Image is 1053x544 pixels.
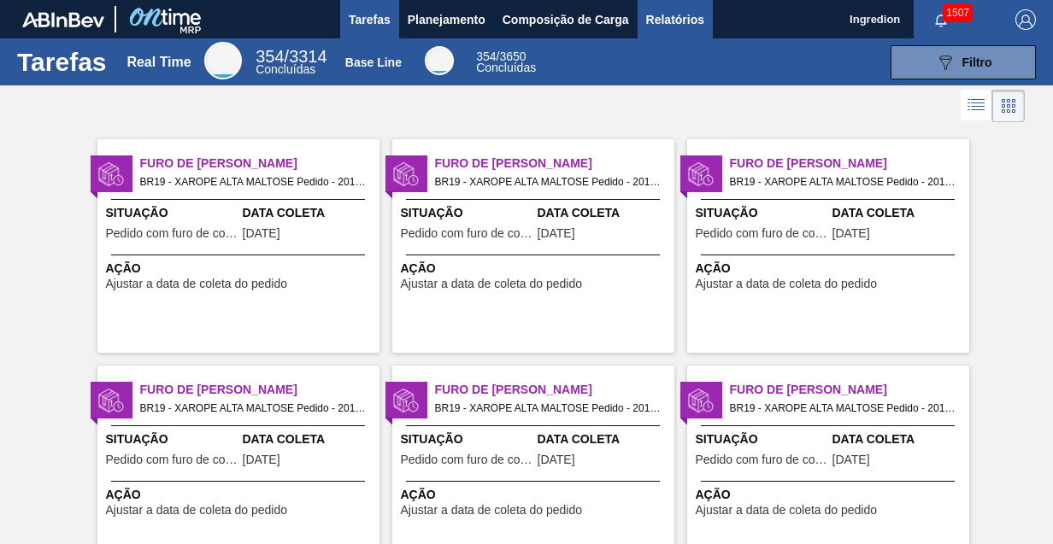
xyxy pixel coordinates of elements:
[891,45,1036,79] button: Filtro
[696,453,828,466] span: Pedido com furo de coleta
[832,204,965,222] span: Data Coleta
[243,430,375,448] span: Data Coleta
[98,161,124,187] img: status
[992,90,1025,122] div: Visão em Cards
[140,173,366,191] span: BR19 - XAROPE ALTA MALTOSE Pedido - 2011886
[17,52,107,72] h1: Tarefas
[1015,9,1036,30] img: Logout
[538,430,670,448] span: Data Coleta
[435,381,674,399] span: Furo de Coleta
[98,388,124,413] img: status
[476,50,496,63] span: 354
[425,46,454,75] div: Base Line
[688,388,714,413] img: status
[22,12,104,27] img: TNhmsLtSVTkK8tSr43FrP2fwEKptu5GPRR3wAAAABJRU5ErkJggg==
[106,430,238,448] span: Situação
[401,227,533,240] span: Pedido com furo de coleta
[140,155,379,173] span: Furo de Coleta
[696,430,828,448] span: Situação
[401,504,583,517] span: Ajustar a data de coleta do pedido
[256,47,284,66] span: 354
[646,9,704,30] span: Relatórios
[435,173,661,191] span: BR19 - XAROPE ALTA MALTOSE Pedido - 2011897
[140,381,379,399] span: Furo de Coleta
[538,227,575,240] span: 25/08/2025
[962,56,992,69] span: Filtro
[106,278,288,290] span: Ajustar a data de coleta do pedido
[401,453,533,466] span: Pedido com furo de coleta
[832,453,870,466] span: 24/08/2025
[943,3,973,22] span: 1507
[688,161,714,187] img: status
[696,504,878,517] span: Ajustar a data de coleta do pedido
[832,227,870,240] span: 25/08/2025
[503,9,629,30] span: Composição de Carga
[476,50,526,63] span: / 3650
[696,278,878,290] span: Ajustar a data de coleta do pedido
[730,173,956,191] span: BR19 - XAROPE ALTA MALTOSE Pedido - 2011898
[730,381,969,399] span: Furo de Coleta
[256,62,315,76] span: Concluídas
[538,204,670,222] span: Data Coleta
[106,260,375,278] span: Ação
[401,260,670,278] span: Ação
[256,50,326,75] div: Real Time
[476,61,536,74] span: Concluídas
[106,227,238,240] span: Pedido com furo de coleta
[393,388,419,413] img: status
[401,204,533,222] span: Situação
[696,260,965,278] span: Ação
[106,486,375,504] span: Ação
[730,399,956,418] span: BR19 - XAROPE ALTA MALTOSE Pedido - 2013280
[730,155,969,173] span: Furo de Coleta
[914,8,968,32] button: Notificações
[243,204,375,222] span: Data Coleta
[435,155,674,173] span: Furo de Coleta
[243,453,280,466] span: 25/08/2025
[345,56,402,69] div: Base Line
[106,453,238,466] span: Pedido com furo de coleta
[696,486,965,504] span: Ação
[696,227,828,240] span: Pedido com furo de coleta
[696,204,828,222] span: Situação
[435,399,661,418] span: BR19 - XAROPE ALTA MALTOSE Pedido - 2011900
[832,430,965,448] span: Data Coleta
[961,90,992,122] div: Visão em Lista
[393,161,419,187] img: status
[126,55,191,70] div: Real Time
[401,278,583,290] span: Ajustar a data de coleta do pedido
[401,486,670,504] span: Ação
[256,47,326,66] span: / 3314
[538,453,575,466] span: 25/08/2025
[243,227,280,240] span: 22/08/2025
[408,9,485,30] span: Planejamento
[140,399,366,418] span: BR19 - XAROPE ALTA MALTOSE Pedido - 2011899
[349,9,391,30] span: Tarefas
[106,504,288,517] span: Ajustar a data de coleta do pedido
[476,51,536,73] div: Base Line
[401,430,533,448] span: Situação
[204,42,242,79] div: Real Time
[106,204,238,222] span: Situação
